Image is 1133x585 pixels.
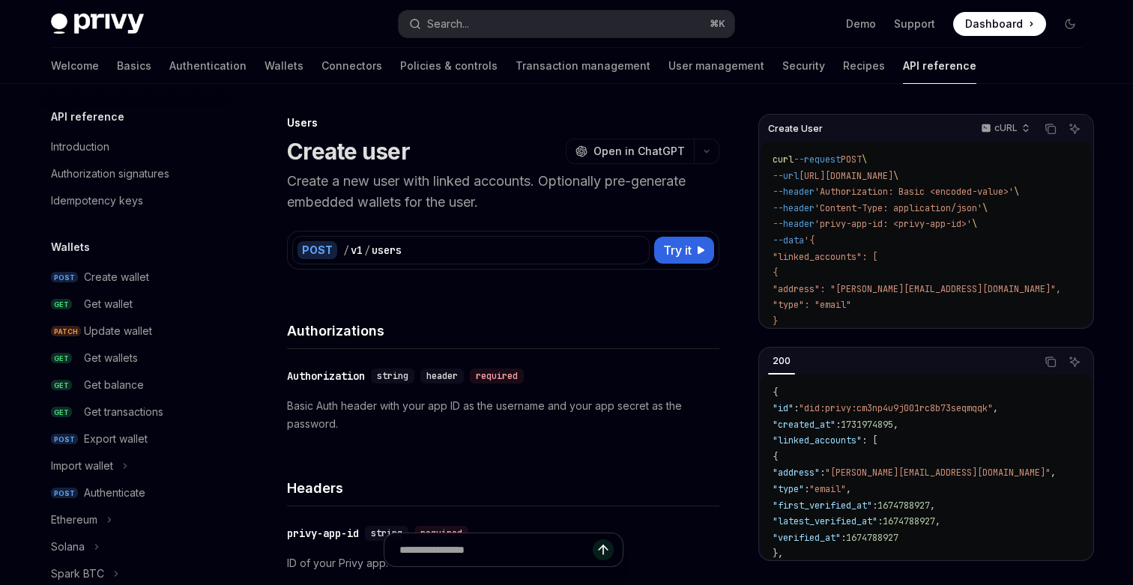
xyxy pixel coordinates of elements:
[799,402,993,414] span: "did:privy:cm3np4u9j001rc8b73seqmqqk"
[84,322,152,340] div: Update wallet
[1065,119,1084,139] button: Ask AI
[321,48,382,84] a: Connectors
[773,218,815,230] span: --header
[39,345,231,372] a: GETGet wallets
[903,48,976,84] a: API reference
[84,349,138,367] div: Get wallets
[287,478,719,498] h4: Headers
[84,268,149,286] div: Create wallet
[841,154,862,166] span: POST
[39,398,231,425] a: GETGet transactions
[773,202,815,214] span: --header
[862,154,867,166] span: \
[994,122,1018,134] p: cURL
[1065,352,1084,372] button: Ask AI
[287,115,719,130] div: Users
[773,283,1061,295] span: "address": "[PERSON_NAME][EMAIL_ADDRESS][DOMAIN_NAME]",
[1041,119,1060,139] button: Copy the contents from the code block
[982,202,988,214] span: \
[414,526,468,541] div: required
[773,419,836,431] span: "created_at"
[877,500,930,512] span: 1674788927
[51,299,72,310] span: GET
[39,372,231,398] a: GETGet balance
[935,515,940,527] span: ,
[773,483,804,495] span: "type"
[117,48,151,84] a: Basics
[972,218,977,230] span: \
[877,515,883,527] span: :
[287,321,719,341] h4: Authorizations
[846,532,898,544] span: 1674788927
[51,407,72,418] span: GET
[668,48,764,84] a: User management
[427,15,469,33] div: Search...
[39,425,231,452] a: POSTExport wallet
[841,419,893,431] span: 1731974895
[39,506,231,533] button: Toggle Ethereum section
[351,243,363,258] div: v1
[773,267,778,279] span: {
[400,48,498,84] a: Policies & controls
[843,48,885,84] a: Recipes
[287,526,359,541] div: privy-app-id
[841,532,846,544] span: :
[39,264,231,291] a: POSTCreate wallet
[773,170,799,182] span: --url
[815,218,972,230] span: 'privy-app-id: <privy-app-id>'
[287,397,719,433] p: Basic Auth header with your app ID as the username and your app secret as the password.
[815,186,1014,198] span: 'Authorization: Basic <encoded-value>'
[287,369,365,384] div: Authorization
[51,165,169,183] div: Authorization signatures
[39,291,231,318] a: GETGet wallet
[39,318,231,345] a: PATCHUpdate wallet
[773,186,815,198] span: --header
[51,326,81,337] span: PATCH
[1058,12,1082,36] button: Toggle dark mode
[846,16,876,31] a: Demo
[773,402,794,414] span: "id"
[566,139,694,164] button: Open in ChatGPT
[371,527,402,539] span: string
[804,483,809,495] span: :
[297,241,337,259] div: POST
[51,238,90,256] h5: Wallets
[51,434,78,445] span: POST
[1051,467,1056,479] span: ,
[593,144,685,159] span: Open in ChatGPT
[51,192,143,210] div: Idempotency keys
[84,403,163,421] div: Get transactions
[51,488,78,499] span: POST
[930,500,935,512] span: ,
[39,452,231,479] button: Toggle Import wallet section
[51,565,104,583] div: Spark BTC
[820,467,825,479] span: :
[799,170,893,182] span: [URL][DOMAIN_NAME]
[836,419,841,431] span: :
[872,500,877,512] span: :
[773,548,783,560] span: },
[773,299,851,311] span: "type": "email"
[364,243,370,258] div: /
[51,13,144,34] img: dark logo
[773,532,841,544] span: "verified_at"
[593,539,614,560] button: Send message
[1014,186,1019,198] span: \
[51,138,109,156] div: Introduction
[169,48,247,84] a: Authentication
[39,187,231,214] a: Idempotency keys
[51,457,113,475] div: Import wallet
[84,430,148,448] div: Export wallet
[51,380,72,391] span: GET
[809,483,846,495] span: "email"
[377,370,408,382] span: string
[470,369,524,384] div: required
[993,402,998,414] span: ,
[84,484,145,502] div: Authenticate
[773,251,877,263] span: "linked_accounts": [
[39,479,231,506] a: POSTAuthenticate
[782,48,825,84] a: Security
[893,170,898,182] span: \
[846,483,851,495] span: ,
[773,434,862,446] span: "linked_accounts"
